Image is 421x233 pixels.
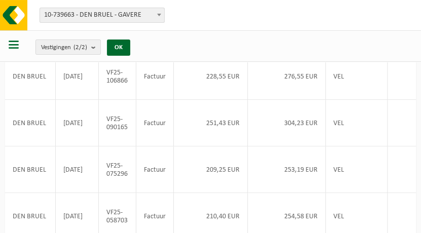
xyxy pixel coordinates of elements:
td: VF25-106866 [99,53,136,100]
td: 253,19 EUR [248,146,326,193]
td: 276,55 EUR [248,53,326,100]
td: DEN BRUEL [5,146,56,193]
td: 209,25 EUR [174,146,248,193]
td: VF25-075296 [99,146,136,193]
button: Vestigingen(2/2) [35,40,101,55]
span: 10-739663 - DEN BRUEL - GAVERE [40,8,165,23]
td: VEL [326,100,388,146]
td: VF25-090165 [99,100,136,146]
td: VEL [326,53,388,100]
td: DEN BRUEL [5,53,56,100]
count: (2/2) [73,44,87,51]
td: 251,43 EUR [174,100,248,146]
td: Factuur [136,146,174,193]
td: 228,55 EUR [174,53,248,100]
td: DEN BRUEL [5,100,56,146]
td: [DATE] [56,53,99,100]
td: [DATE] [56,100,99,146]
td: VEL [326,146,388,193]
span: Vestigingen [41,40,87,55]
td: [DATE] [56,146,99,193]
span: 10-739663 - DEN BRUEL - GAVERE [40,8,164,22]
td: 304,23 EUR [248,100,326,146]
td: Factuur [136,53,174,100]
button: OK [107,40,130,56]
td: Factuur [136,100,174,146]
